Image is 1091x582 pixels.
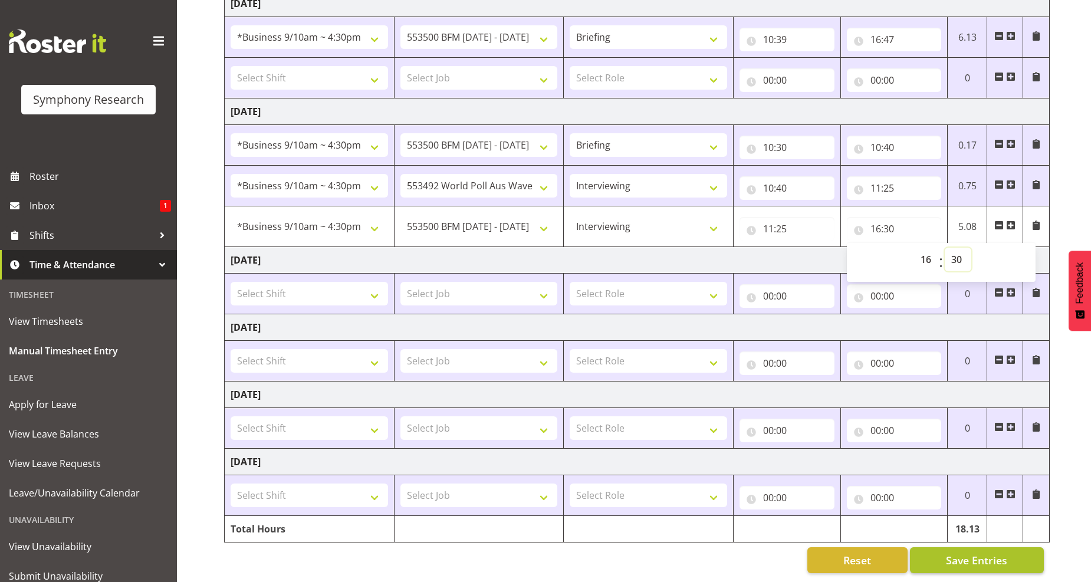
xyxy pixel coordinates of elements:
[948,17,987,58] td: 6.13
[847,284,942,308] input: Click to select...
[9,29,106,53] img: Rosterit website logo
[847,351,942,375] input: Click to select...
[3,478,174,508] a: Leave/Unavailability Calendar
[843,553,871,568] span: Reset
[1074,262,1085,304] span: Feedback
[948,475,987,516] td: 0
[946,553,1007,568] span: Save Entries
[847,136,942,159] input: Click to select...
[847,419,942,442] input: Click to select...
[225,247,1050,274] td: [DATE]
[225,449,1050,475] td: [DATE]
[740,351,834,375] input: Click to select...
[3,449,174,478] a: View Leave Requests
[29,167,171,185] span: Roster
[29,197,160,215] span: Inbox
[740,28,834,51] input: Click to select...
[3,532,174,561] a: View Unavailability
[9,484,168,502] span: Leave/Unavailability Calendar
[160,200,171,212] span: 1
[9,538,168,555] span: View Unavailability
[807,547,908,573] button: Reset
[948,166,987,206] td: 0.75
[847,68,942,92] input: Click to select...
[948,125,987,166] td: 0.17
[847,28,942,51] input: Click to select...
[948,274,987,314] td: 0
[847,176,942,200] input: Click to select...
[948,206,987,247] td: 5.08
[1069,251,1091,331] button: Feedback - Show survey
[948,58,987,98] td: 0
[740,217,834,241] input: Click to select...
[225,382,1050,408] td: [DATE]
[3,419,174,449] a: View Leave Balances
[33,91,144,108] div: Symphony Research
[3,366,174,390] div: Leave
[3,508,174,532] div: Unavailability
[3,336,174,366] a: Manual Timesheet Entry
[225,516,395,542] td: Total Hours
[225,314,1050,341] td: [DATE]
[740,486,834,509] input: Click to select...
[939,248,943,277] span: :
[9,455,168,472] span: View Leave Requests
[847,217,942,241] input: Click to select...
[3,307,174,336] a: View Timesheets
[948,516,987,542] td: 18.13
[29,226,153,244] span: Shifts
[3,282,174,307] div: Timesheet
[910,547,1044,573] button: Save Entries
[948,408,987,449] td: 0
[3,390,174,419] a: Apply for Leave
[740,284,834,308] input: Click to select...
[225,98,1050,125] td: [DATE]
[740,136,834,159] input: Click to select...
[740,176,834,200] input: Click to select...
[9,425,168,443] span: View Leave Balances
[740,68,834,92] input: Click to select...
[9,313,168,330] span: View Timesheets
[9,396,168,413] span: Apply for Leave
[948,341,987,382] td: 0
[740,419,834,442] input: Click to select...
[847,486,942,509] input: Click to select...
[29,256,153,274] span: Time & Attendance
[9,342,168,360] span: Manual Timesheet Entry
